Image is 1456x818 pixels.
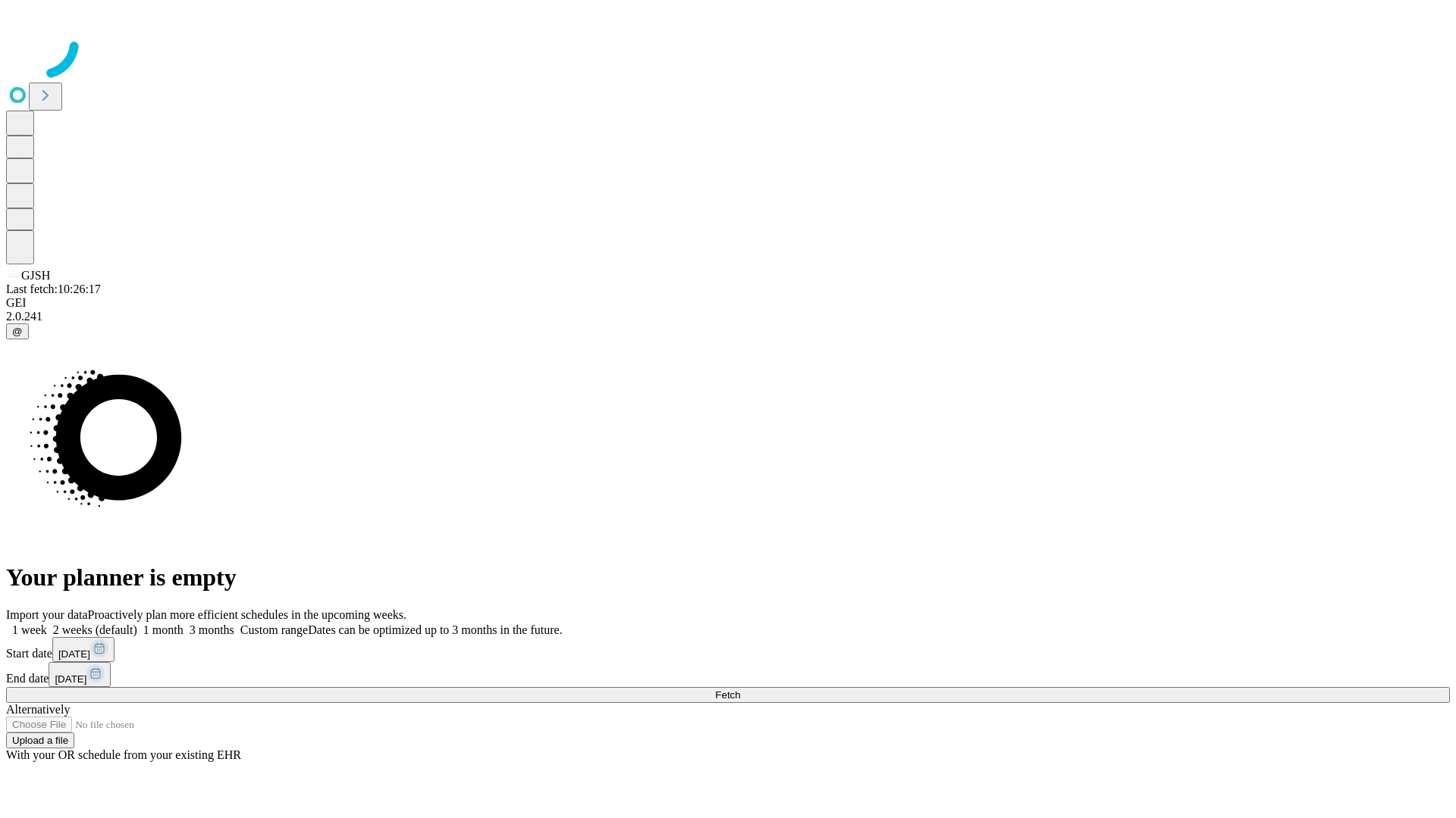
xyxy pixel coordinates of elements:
[715,689,740,701] span: Fetch
[52,637,115,662] button: [DATE]
[6,608,88,621] span: Import your data
[6,662,1450,687] div: End date
[12,623,47,636] span: 1 week
[6,748,241,761] span: With your OR schedule from your existing EHR
[143,623,184,636] span: 1 month
[190,623,234,636] span: 3 months
[53,623,137,636] span: 2 weeks (default)
[88,608,406,621] span: Proactively plan more efficient schedules in the upcoming weeks.
[6,703,70,716] span: Alternatively
[6,296,1450,310] div: GEI
[6,687,1450,703] button: Fetch
[6,283,101,295] span: Last fetch: 10:26:17
[55,673,86,685] span: [DATE]
[21,269,50,282] span: GJSH
[6,637,1450,662] div: Start date
[49,662,111,687] button: [DATE]
[6,323,29,339] button: @
[308,623,562,636] span: Dates can be optimized up to 3 months in the future.
[6,732,74,748] button: Upload a file
[240,623,308,636] span: Custom range
[58,648,90,660] span: [DATE]
[6,564,1450,592] h1: Your planner is empty
[12,326,23,337] span: @
[6,310,1450,323] div: 2.0.241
